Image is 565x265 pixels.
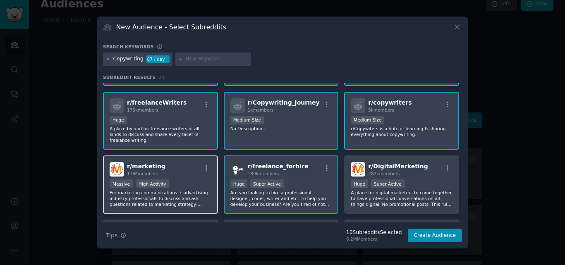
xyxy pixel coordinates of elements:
[185,55,248,63] input: New Keyword
[110,190,211,207] p: For marketing communications + advertising industry professionals to discuss and ask questions re...
[346,236,402,242] div: 6.2M Members
[127,107,158,112] span: 175k members
[116,23,226,31] h3: New Audience - Select Subreddits
[106,231,117,240] span: Tips
[103,44,154,50] h3: Search keywords
[158,75,164,80] span: 20
[368,171,400,176] span: 282k members
[103,74,156,80] span: Subreddit Results
[230,179,248,188] div: Huge
[230,116,264,124] div: Medium Size
[127,171,158,176] span: 1.9M members
[250,179,284,188] div: Super Active
[248,171,279,176] span: 189k members
[368,163,428,170] span: r/ DigitalMarketing
[230,162,245,177] img: freelance_forhire
[248,99,320,106] span: r/ Copywriting_journey
[113,55,144,63] div: Copywriting
[110,116,127,124] div: Huge
[110,126,211,143] p: A place by and for freelance writers of all kinds to discuss and share every facet of freelance w...
[346,229,402,236] div: 10 Subreddit s Selected
[351,116,384,124] div: Medium Size
[371,179,405,188] div: Super Active
[110,179,133,188] div: Massive
[127,99,187,106] span: r/ freelanceWriters
[351,126,452,137] p: r/Copywiters is a hub for learning & sharing everything about copywriting.
[230,126,332,131] p: No Description...
[368,107,394,112] span: 5k members
[136,179,169,188] div: High Activity
[110,162,124,177] img: marketing
[368,99,412,106] span: r/ copywriters
[146,55,170,63] div: 87 / day
[103,228,129,243] button: Tips
[351,190,452,207] p: A place for digital marketers to come together to have professional conversations on all things d...
[408,229,462,243] button: Create Audience
[351,162,365,177] img: DigitalMarketing
[248,107,274,112] span: 1k members
[351,179,368,188] div: Huge
[248,163,309,170] span: r/ freelance_forhire
[230,190,332,207] p: Are you looking to hire a professional designer, coder, writer and etc.. to help you develop your...
[127,163,165,170] span: r/ marketing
